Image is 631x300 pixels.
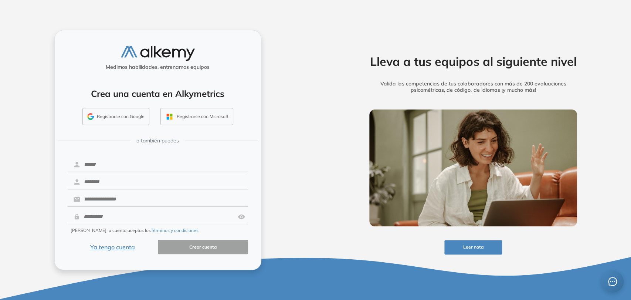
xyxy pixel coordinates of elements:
img: logo-alkemy [121,46,195,61]
img: GMAIL_ICON [87,113,94,120]
button: Registrarse con Google [82,108,149,125]
h5: Valida las competencias de tus colaboradores con más de 200 evaluaciones psicométricas, de código... [358,81,588,93]
button: Términos y condiciones [151,227,199,234]
button: Leer nota [444,240,502,255]
h5: Medimos habilidades, entrenamos equipos [58,64,258,70]
span: message [608,277,617,286]
img: OUTLOOK_ICON [165,112,174,121]
button: Ya tengo cuenta [68,240,158,254]
img: img-more-info [369,109,577,226]
button: Crear cuenta [158,240,248,254]
h4: Crea una cuenta en Alkymetrics [64,88,251,99]
span: [PERSON_NAME] la cuenta aceptas los [71,227,199,234]
h2: Lleva a tus equipos al siguiente nivel [358,54,588,68]
span: o también puedes [136,137,179,145]
button: Registrarse con Microsoft [160,108,233,125]
img: asd [238,210,245,224]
